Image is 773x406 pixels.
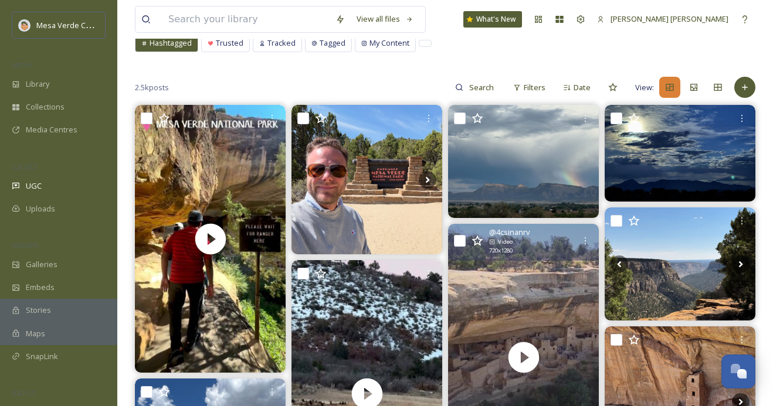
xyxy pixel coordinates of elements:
input: Search your library [162,6,330,32]
img: #mesaverde after a storm. #southwest #fourcorners #colorado #landscapecaptures [448,105,599,218]
span: [PERSON_NAME] [PERSON_NAME] [611,13,728,24]
span: Galleries [26,259,57,270]
span: Tagged [320,37,345,49]
span: 720 x 1280 [489,247,513,255]
span: 2.5k posts [135,82,169,93]
img: #nps #mesaverde #colorado [291,105,442,254]
span: Uploads [26,203,55,214]
span: Trusted [216,37,243,49]
a: What's New [463,11,522,28]
span: Media Centres [26,124,77,135]
span: Date [574,82,591,93]
img: “It means green table”, proving her four years of Spanish really paid off. 💁🏻‍♀️ #mesaverdenation... [605,207,755,320]
span: My Content [369,37,409,49]
span: Hashtagged [150,37,192,49]
span: @ 4csinanrv [489,227,530,238]
a: [PERSON_NAME] [PERSON_NAME] [591,8,734,30]
span: Tracked [267,37,296,49]
span: SnapLink [26,351,58,362]
span: View: [635,82,654,93]
span: COLLECT [12,162,37,171]
input: Search [463,76,501,99]
span: WIDGETS [12,241,39,250]
video: Walking through time in the cliffs of Mesa Verde..!!! 📍Cliff Palace, Mesa Verde National Park, Co... [135,105,286,373]
a: View all files [351,8,419,30]
span: Filters [524,82,545,93]
img: Full moon over Sleeping Ute Mountain! #hovenweep #fourcorners #southwest #fullmoon [605,105,755,202]
span: UGC [26,180,42,192]
span: SOCIALS [12,388,35,397]
span: MEDIA [12,60,32,69]
span: Library [26,79,49,90]
span: Stories [26,305,51,316]
img: thumbnail [135,105,286,373]
span: Embeds [26,282,55,293]
span: Collections [26,101,65,112]
button: Open Chat [721,354,755,388]
span: Maps [26,328,45,339]
span: Video [498,238,513,246]
img: MVC%20SnapSea%20logo%20%281%29.png [19,19,30,31]
span: Mesa Verde Country [36,19,109,30]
